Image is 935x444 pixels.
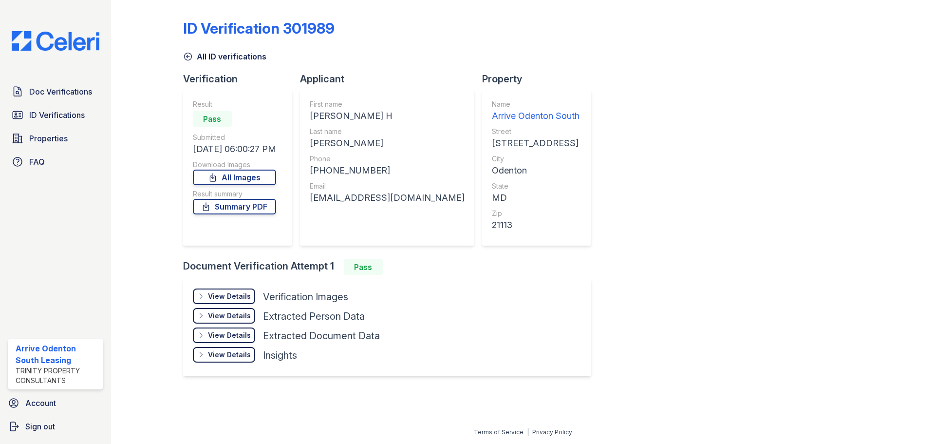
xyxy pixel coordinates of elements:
div: View Details [208,330,251,340]
div: Extracted Document Data [263,329,380,343]
div: | [527,428,529,436]
div: Email [310,181,465,191]
div: Verification Images [263,290,348,304]
div: View Details [208,350,251,360]
a: Sign out [4,417,107,436]
a: Account [4,393,107,413]
a: Name Arrive Odenton South [492,99,580,123]
div: [STREET_ADDRESS] [492,136,580,150]
div: Odenton [492,164,580,177]
div: Document Verification Attempt 1 [183,259,599,275]
div: 21113 [492,218,580,232]
div: Zip [492,209,580,218]
div: Name [492,99,580,109]
span: FAQ [29,156,45,168]
div: Arrive Odenton South Leasing [16,343,99,366]
div: Trinity Property Consultants [16,366,99,386]
div: View Details [208,291,251,301]
div: Result [193,99,276,109]
div: [DATE] 06:00:27 PM [193,142,276,156]
div: City [492,154,580,164]
div: Last name [310,127,465,136]
img: CE_Logo_Blue-a8612792a0a2168367f1c8372b55b34899dd931a85d93a1a3d3e32e68fde9ad4.png [4,31,107,51]
div: ID Verification 301989 [183,19,335,37]
a: FAQ [8,152,103,172]
a: Summary PDF [193,199,276,214]
div: Result summary [193,189,276,199]
div: [PHONE_NUMBER] [310,164,465,177]
span: Doc Verifications [29,86,92,97]
div: [PERSON_NAME] H [310,109,465,123]
div: Street [492,127,580,136]
div: [PERSON_NAME] [310,136,465,150]
span: ID Verifications [29,109,85,121]
div: Pass [344,259,383,275]
a: Terms of Service [474,428,524,436]
div: Property [482,72,599,86]
div: Arrive Odenton South [492,109,580,123]
div: Pass [193,111,232,127]
div: View Details [208,311,251,321]
div: [EMAIL_ADDRESS][DOMAIN_NAME] [310,191,465,205]
a: ID Verifications [8,105,103,125]
div: Applicant [300,72,482,86]
a: All ID verifications [183,51,266,62]
a: Doc Verifications [8,82,103,101]
div: Extracted Person Data [263,309,365,323]
div: First name [310,99,465,109]
div: Submitted [193,133,276,142]
div: State [492,181,580,191]
a: All Images [193,170,276,185]
a: Privacy Policy [532,428,572,436]
div: Phone [310,154,465,164]
a: Properties [8,129,103,148]
span: Sign out [25,421,55,432]
span: Account [25,397,56,409]
div: MD [492,191,580,205]
div: Download Images [193,160,276,170]
span: Properties [29,133,68,144]
div: Verification [183,72,300,86]
div: Insights [263,348,297,362]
